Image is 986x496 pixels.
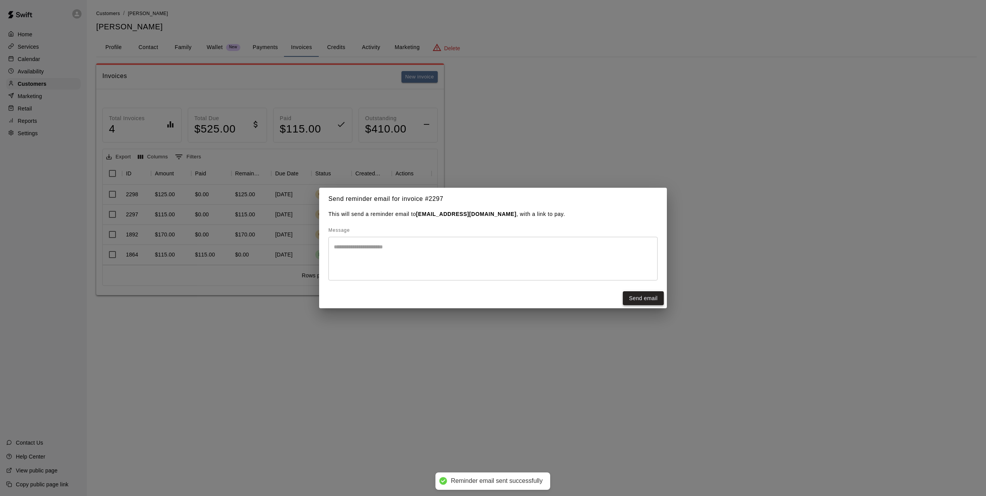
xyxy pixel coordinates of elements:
[328,228,350,233] span: Message
[623,291,664,306] button: Send email
[451,477,542,485] div: Reminder email sent successfully
[319,188,667,210] h2: Send reminder email for invoice # 2297
[328,210,658,218] p: This will send a reminder email to , with a link to pay.
[416,211,517,217] b: [EMAIL_ADDRESS][DOMAIN_NAME]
